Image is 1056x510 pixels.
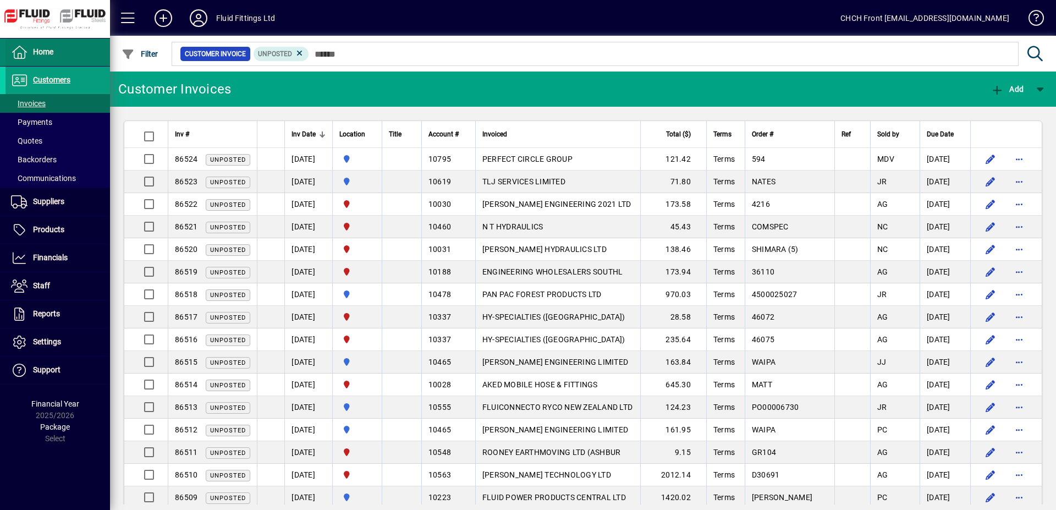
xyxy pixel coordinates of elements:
[146,8,181,28] button: Add
[175,312,197,321] span: 86517
[982,489,999,506] button: Edit
[640,441,706,464] td: 9.15
[982,150,999,168] button: Edit
[185,48,246,59] span: Customer Invoice
[175,403,197,412] span: 86513
[11,174,76,183] span: Communications
[920,486,970,509] td: [DATE]
[428,358,451,366] span: 10465
[647,128,701,140] div: Total ($)
[877,403,887,412] span: JR
[752,312,774,321] span: 46072
[284,374,332,396] td: [DATE]
[482,448,621,457] span: ROONEY EARTHMOVING LTD (ASHBUR
[982,173,999,190] button: Edit
[284,396,332,419] td: [DATE]
[175,200,197,209] span: 86522
[920,328,970,351] td: [DATE]
[210,427,246,434] span: Unposted
[210,201,246,209] span: Unposted
[1010,263,1028,281] button: More options
[713,128,732,140] span: Terms
[713,245,735,254] span: Terms
[640,216,706,238] td: 45.43
[877,128,899,140] span: Sold by
[175,177,197,186] span: 86523
[5,188,110,216] a: Suppliers
[210,292,246,299] span: Unposted
[640,193,706,216] td: 173.58
[339,243,375,255] span: FLUID FITTINGS CHRISTCHURCH
[982,398,999,416] button: Edit
[482,128,507,140] span: Invoiced
[1010,353,1028,371] button: More options
[428,425,451,434] span: 10465
[840,9,1009,27] div: CHCH Front [EMAIL_ADDRESS][DOMAIN_NAME]
[339,333,375,346] span: FLUID FITTINGS CHRISTCHURCH
[428,128,459,140] span: Account #
[428,245,451,254] span: 10031
[982,308,999,326] button: Edit
[982,443,999,461] button: Edit
[5,244,110,272] a: Financials
[11,118,52,127] span: Payments
[842,128,851,140] span: Ref
[713,493,735,502] span: Terms
[752,403,799,412] span: PO00006730
[339,424,375,436] span: AUCKLAND
[33,47,53,56] span: Home
[210,246,246,254] span: Unposted
[982,466,999,484] button: Edit
[175,290,197,299] span: 86518
[389,128,402,140] span: Title
[175,245,197,254] span: 86520
[284,193,332,216] td: [DATE]
[640,396,706,419] td: 124.23
[482,470,611,479] span: [PERSON_NAME] TECHNOLOGY LTD
[752,425,776,434] span: WAIPA
[713,358,735,366] span: Terms
[31,399,79,408] span: Financial Year
[1010,218,1028,235] button: More options
[175,470,197,479] span: 86510
[877,245,888,254] span: NC
[713,177,735,186] span: Terms
[920,306,970,328] td: [DATE]
[284,283,332,306] td: [DATE]
[33,253,68,262] span: Financials
[339,356,375,368] span: AUCKLAND
[11,136,42,145] span: Quotes
[339,221,375,233] span: FLUID FITTINGS CHRISTCHURCH
[5,328,110,356] a: Settings
[428,222,451,231] span: 10460
[175,358,197,366] span: 86515
[284,261,332,283] td: [DATE]
[428,155,451,163] span: 10795
[254,47,309,61] mat-chip: Customer Invoice Status: Unposted
[40,423,70,431] span: Package
[713,403,735,412] span: Terms
[713,267,735,276] span: Terms
[33,75,70,84] span: Customers
[752,358,776,366] span: WAIPA
[920,148,970,171] td: [DATE]
[752,493,812,502] span: [PERSON_NAME]
[210,337,246,344] span: Unposted
[389,128,415,140] div: Title
[988,79,1026,99] button: Add
[713,200,735,209] span: Terms
[210,179,246,186] span: Unposted
[175,128,189,140] span: Inv #
[482,380,598,389] span: AKED MOBILE HOSE & FITTINGS
[339,379,375,391] span: FLUID FITTINGS CHRISTCHURCH
[640,464,706,486] td: 2012.14
[284,419,332,441] td: [DATE]
[284,441,332,464] td: [DATE]
[284,306,332,328] td: [DATE]
[284,148,332,171] td: [DATE]
[982,240,999,258] button: Edit
[339,469,375,481] span: FLUID FITTINGS CHRISTCHURCH
[482,267,623,276] span: ENGINEERING WHOLESALERS SOUTHL
[428,200,451,209] span: 10030
[752,290,798,299] span: 4500025027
